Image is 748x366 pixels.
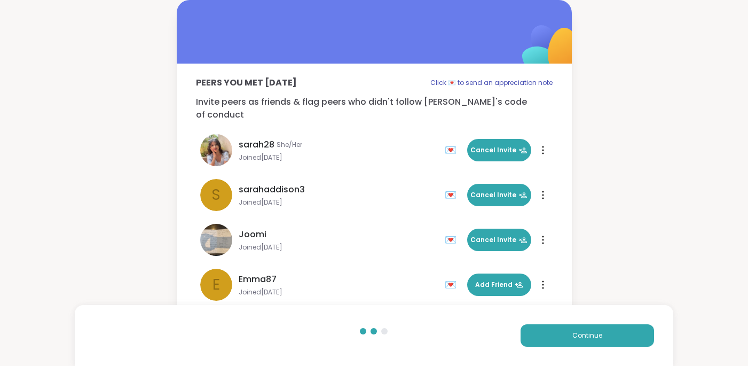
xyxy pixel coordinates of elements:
span: Joomi [239,228,266,241]
button: Continue [521,324,654,347]
span: s [211,184,221,206]
img: Joomi [200,224,232,256]
span: sarah28 [239,138,274,151]
span: She/Her [277,141,302,149]
span: Joined [DATE] [239,243,438,252]
div: 💌 [445,231,461,248]
span: Continue [572,331,602,340]
div: 💌 [445,186,461,204]
p: Peers you met [DATE] [196,76,297,89]
button: Cancel Invite [467,139,531,161]
div: 💌 [445,276,461,293]
p: Invite peers as friends & flag peers who didn't follow [PERSON_NAME]'s code of conduct [196,96,553,121]
button: Add Friend [467,274,531,296]
div: 💌 [445,142,461,159]
span: Add Friend [475,280,523,290]
img: sarah28 [200,134,232,166]
span: Joined [DATE] [239,198,438,207]
button: Cancel Invite [467,229,531,251]
p: Click 💌 to send an appreciation note [430,76,553,89]
span: Cancel Invite [470,235,527,245]
span: E [212,274,220,296]
span: sarahaddison3 [239,183,305,196]
span: Joined [DATE] [239,288,438,297]
span: Emma87 [239,273,277,286]
span: Joined [DATE] [239,153,438,162]
button: Cancel Invite [467,184,531,206]
span: Cancel Invite [470,190,527,200]
span: Cancel Invite [470,145,527,155]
